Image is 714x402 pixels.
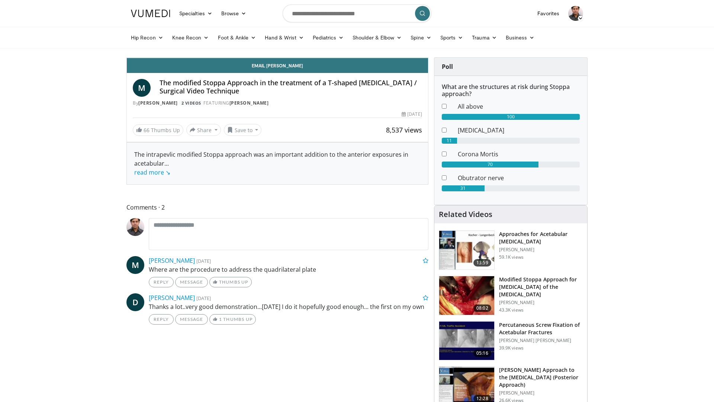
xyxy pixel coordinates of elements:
[224,124,262,136] button: Save to
[442,185,485,191] div: 31
[131,10,170,17] img: VuMedi Logo
[126,256,144,274] a: M
[499,247,583,253] p: [PERSON_NAME]
[386,125,422,134] span: 8,537 views
[452,126,585,135] dd: [MEDICAL_DATA]
[499,390,583,396] p: [PERSON_NAME]
[196,295,211,301] small: [DATE]
[149,277,174,287] a: Reply
[209,277,251,287] a: Thumbs Up
[499,338,583,344] p: [PERSON_NAME] [PERSON_NAME]
[402,111,422,118] div: [DATE]
[168,30,213,45] a: Knee Recon
[134,168,170,176] a: read more ↘
[533,6,564,21] a: Favorites
[186,124,221,136] button: Share
[175,314,208,325] a: Message
[499,230,583,245] h3: Approaches for Acetabular [MEDICAL_DATA]
[439,210,492,219] h4: Related Videos
[149,256,195,265] a: [PERSON_NAME]
[126,218,144,236] img: Avatar
[442,83,580,98] h6: What are the structures at risk during Stoppa approach?
[133,100,422,106] div: By FEATURING
[467,30,501,45] a: Trauma
[160,79,422,95] h4: The modified Stoppa Approach in the treatment of a T-shaped [MEDICAL_DATA] / Surgical Video Techn...
[196,258,211,264] small: [DATE]
[134,150,421,177] div: The intrapevlic modified Stoppa approach was an important addition to the anterior exposures in a...
[175,6,217,21] a: Specialties
[348,30,406,45] a: Shoulder & Elbow
[138,100,178,106] a: [PERSON_NAME]
[133,124,183,136] a: 66 Thumbs Up
[499,307,524,313] p: 43.3K views
[499,345,524,351] p: 39.9K views
[442,138,457,144] div: 11
[260,30,308,45] a: Hand & Wrist
[308,30,348,45] a: Pediatrics
[499,321,583,336] h3: Percutaneous Screw Fixation of Acetabular Fractures
[499,254,524,260] p: 59.1K views
[452,102,585,111] dd: All above
[149,265,428,274] p: Where are the procedure to address the quadrilateral plate
[126,202,428,212] span: Comments 2
[149,314,174,325] a: Reply
[219,316,222,322] span: 1
[126,30,168,45] a: Hip Recon
[439,322,494,360] img: 134112_0000_1.png.150x105_q85_crop-smart_upscale.jpg
[473,304,491,312] span: 08:02
[439,276,494,315] img: f3295678-8bed-4037-ac70-87846832ee0b.150x105_q85_crop-smart_upscale.jpg
[144,127,149,134] span: 66
[229,100,269,106] a: [PERSON_NAME]
[406,30,435,45] a: Spine
[209,314,256,325] a: 1 Thumbs Up
[442,114,580,120] div: 100
[499,276,583,298] h3: Modified Stoppa Approach for [MEDICAL_DATA] of the [MEDICAL_DATA]
[439,231,494,269] img: 289877_0000_1.png.150x105_q85_crop-smart_upscale.jpg
[499,300,583,306] p: [PERSON_NAME]
[439,321,583,361] a: 05:16 Percutaneous Screw Fixation of Acetabular Fractures [PERSON_NAME] [PERSON_NAME] 39.9K views
[175,277,208,287] a: Message
[149,302,428,311] p: Thanks a lot..very good demonstration...[DATE] I do it hopefully good enough... the first on my own
[436,30,468,45] a: Sports
[452,150,585,159] dd: Corona Mortis
[452,173,585,182] dd: Obutrator nerve
[179,100,203,106] a: 2 Videos
[499,366,583,389] h3: [PERSON_NAME] Approach to the [MEDICAL_DATA] (Posterior Approach)
[568,6,583,21] img: Avatar
[283,4,431,22] input: Search topics, interventions
[213,30,261,45] a: Foot & Ankle
[442,162,538,167] div: 70
[439,230,583,270] a: 13:59 Approaches for Acetabular [MEDICAL_DATA] [PERSON_NAME] 59.1K views
[473,350,491,357] span: 05:16
[473,259,491,267] span: 13:59
[149,294,195,302] a: [PERSON_NAME]
[501,30,539,45] a: Business
[442,63,453,71] strong: Poll
[133,79,151,97] a: M
[127,58,428,73] a: Email [PERSON_NAME]
[126,293,144,311] a: D
[439,276,583,315] a: 08:02 Modified Stoppa Approach for [MEDICAL_DATA] of the [MEDICAL_DATA] [PERSON_NAME] 43.3K views
[217,6,251,21] a: Browse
